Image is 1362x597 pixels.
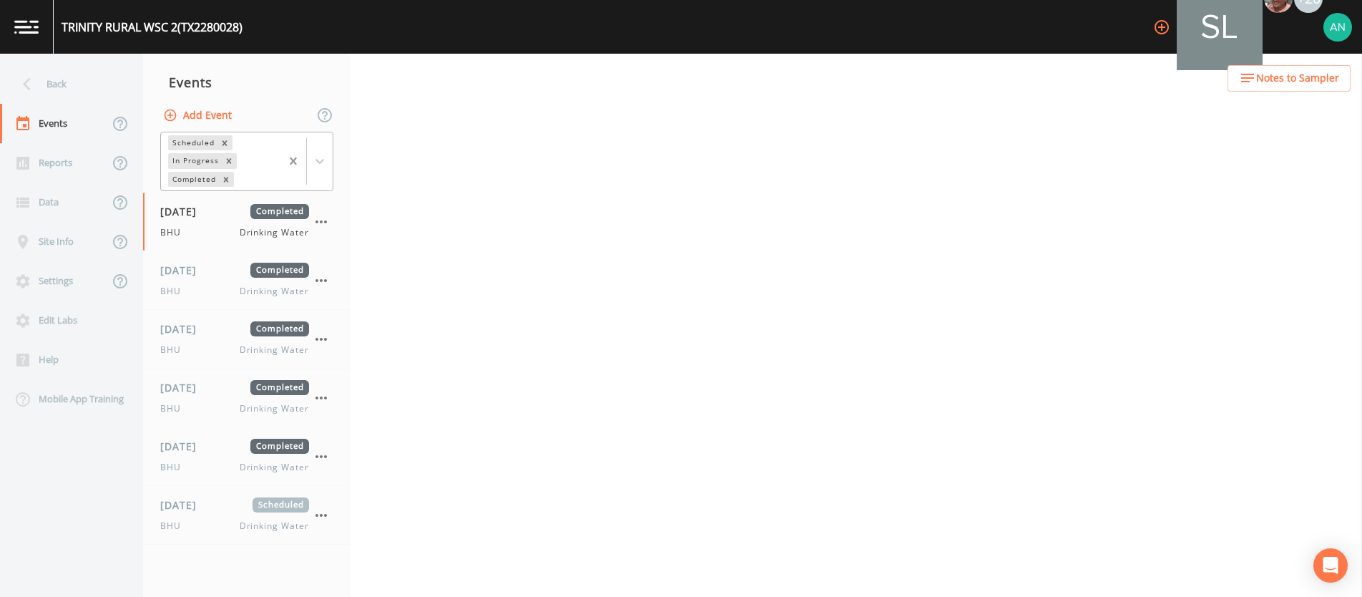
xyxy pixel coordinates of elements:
[250,263,309,278] span: Completed
[250,204,309,219] span: Completed
[160,102,237,129] button: Add Event
[62,19,242,36] div: TRINITY RURAL WSC 2 (TX2280028)
[240,461,309,474] span: Drinking Water
[143,427,351,486] a: [DATE]CompletedBHUDrinking Water
[240,226,309,239] span: Drinking Water
[143,310,351,369] a: [DATE]CompletedBHUDrinking Water
[168,172,218,187] div: Completed
[143,251,351,310] a: [DATE]CompletedBHUDrinking Water
[240,402,309,415] span: Drinking Water
[168,135,217,150] div: Scheduled
[160,226,190,239] span: BHU
[240,344,309,356] span: Drinking Water
[160,380,207,395] span: [DATE]
[143,486,351,545] a: [DATE]ScheduledBHUDrinking Water
[240,520,309,533] span: Drinking Water
[143,369,351,427] a: [DATE]CompletedBHUDrinking Water
[253,497,309,513] span: Scheduled
[160,204,207,219] span: [DATE]
[168,153,221,168] div: In Progress
[143,193,351,251] a: [DATE]CompletedBHUDrinking Water
[217,135,232,150] div: Remove Scheduled
[160,402,190,415] span: BHU
[160,497,207,513] span: [DATE]
[160,321,207,336] span: [DATE]
[250,321,309,336] span: Completed
[250,380,309,395] span: Completed
[160,263,207,278] span: [DATE]
[1313,548,1348,583] div: Open Intercom Messenger
[240,285,309,298] span: Drinking Water
[1228,65,1351,92] button: Notes to Sampler
[1323,13,1352,42] img: c76c074581486bce1c0cbc9e29643337
[143,64,351,100] div: Events
[160,439,207,454] span: [DATE]
[221,153,237,168] div: Remove In Progress
[250,439,309,454] span: Completed
[160,520,190,533] span: BHU
[14,20,39,34] img: logo
[160,285,190,298] span: BHU
[1256,69,1339,87] span: Notes to Sampler
[160,344,190,356] span: BHU
[160,461,190,474] span: BHU
[218,172,234,187] div: Remove Completed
